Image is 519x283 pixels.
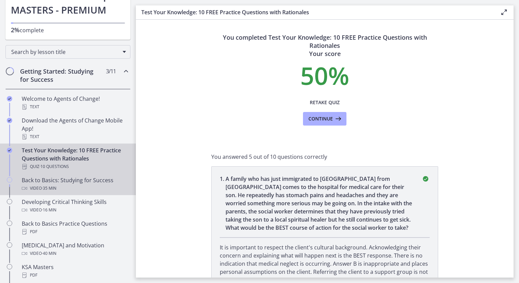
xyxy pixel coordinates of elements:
[42,184,56,192] span: · 35 min
[42,249,56,258] span: · 40 min
[7,96,12,101] i: Completed
[22,220,128,236] div: Back to Basics Practice Questions
[211,153,438,161] p: You answered 5 out of 10 questions correctly
[211,63,438,88] p: 50 %
[22,116,128,141] div: Download the Agents of Change Mobile App!
[141,8,489,16] h3: Test Your Knowledge: 10 FREE Practice Questions with Rationales
[226,175,413,232] p: A family who has just immigrated to [GEOGRAPHIC_DATA] from [GEOGRAPHIC_DATA] comes to the hospita...
[211,33,438,58] h3: You completed Test Your Knowledge: 10 FREE Practice Questions with Rationales Your score
[22,206,128,214] div: Video
[22,133,128,141] div: Text
[422,175,430,183] i: correct
[22,103,128,111] div: Text
[22,95,128,111] div: Welcome to Agents of Change!
[22,263,128,279] div: KSA Masters
[303,112,346,126] button: Continue
[7,118,12,123] i: Completed
[5,45,130,59] div: Search by lesson title
[22,198,128,214] div: Developing Critical Thinking Skills
[220,175,226,232] span: 1 .
[22,184,128,192] div: Video
[22,228,128,236] div: PDF
[106,67,116,75] span: 3 / 11
[42,206,56,214] span: · 16 min
[308,115,333,123] span: Continue
[22,163,128,171] div: Quiz
[22,241,128,258] div: [MEDICAL_DATA] and Motivation
[22,271,128,279] div: PDF
[11,48,119,56] span: Search by lesson title
[11,26,125,34] p: complete
[22,176,128,192] div: Back to Basics: Studying for Success
[22,249,128,258] div: Video
[7,148,12,153] i: Completed
[39,163,69,171] span: · 10 Questions
[303,96,346,109] button: Retake Quiz
[11,26,20,34] span: 2%
[22,146,128,171] div: Test Your Knowledge: 10 FREE Practice Questions with Rationales
[310,98,340,107] span: Retake Quiz
[20,67,103,83] h2: Getting Started: Studying for Success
